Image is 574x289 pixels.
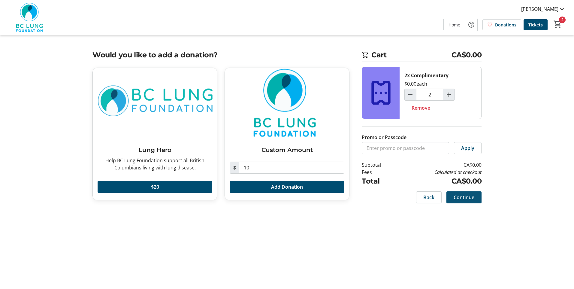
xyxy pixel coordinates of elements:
[98,145,212,154] h3: Lung Hero
[465,19,477,31] button: Help
[404,102,437,114] button: Remove
[444,19,465,30] a: Home
[482,19,521,30] a: Donations
[452,50,482,60] span: CA$0.00
[449,22,460,28] span: Home
[151,183,159,190] span: $20
[552,19,563,30] button: Cart
[271,183,303,190] span: Add Donation
[230,145,344,154] h3: Custom Amount
[397,161,482,169] td: CA$0.00
[423,194,434,201] span: Back
[92,50,349,60] h2: Would you like to add a donation?
[362,142,449,154] input: Enter promo or passcode
[454,194,474,201] span: Continue
[521,5,558,13] span: [PERSON_NAME]
[230,181,344,193] button: Add Donation
[362,169,397,176] td: Fees
[4,2,57,32] img: BC Lung Foundation's Logo
[443,89,455,100] button: Increment by one
[239,162,344,174] input: Donation Amount
[98,181,212,193] button: $20
[93,68,217,138] img: Lung Hero
[225,68,349,138] img: Custom Amount
[528,22,543,28] span: Tickets
[454,142,482,154] button: Apply
[416,89,443,101] input: Complimentary Quantity
[524,19,548,30] a: Tickets
[362,134,406,141] label: Promo or Passcode
[362,50,482,62] h2: Cart
[362,161,397,169] td: Subtotal
[404,72,449,79] div: 2x Complimentary
[362,176,397,187] td: Total
[446,191,482,203] button: Continue
[516,4,570,14] button: [PERSON_NAME]
[416,191,442,203] button: Back
[404,80,427,87] div: $0.00 each
[405,89,416,100] button: Decrement by one
[412,104,430,111] span: Remove
[98,157,212,171] div: Help BC Lung Foundation support all British Columbians living with lung disease.
[230,162,239,174] span: $
[397,176,482,187] td: CA$0.00
[397,169,482,176] td: Calculated at checkout
[495,22,516,28] span: Donations
[461,144,474,152] span: Apply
